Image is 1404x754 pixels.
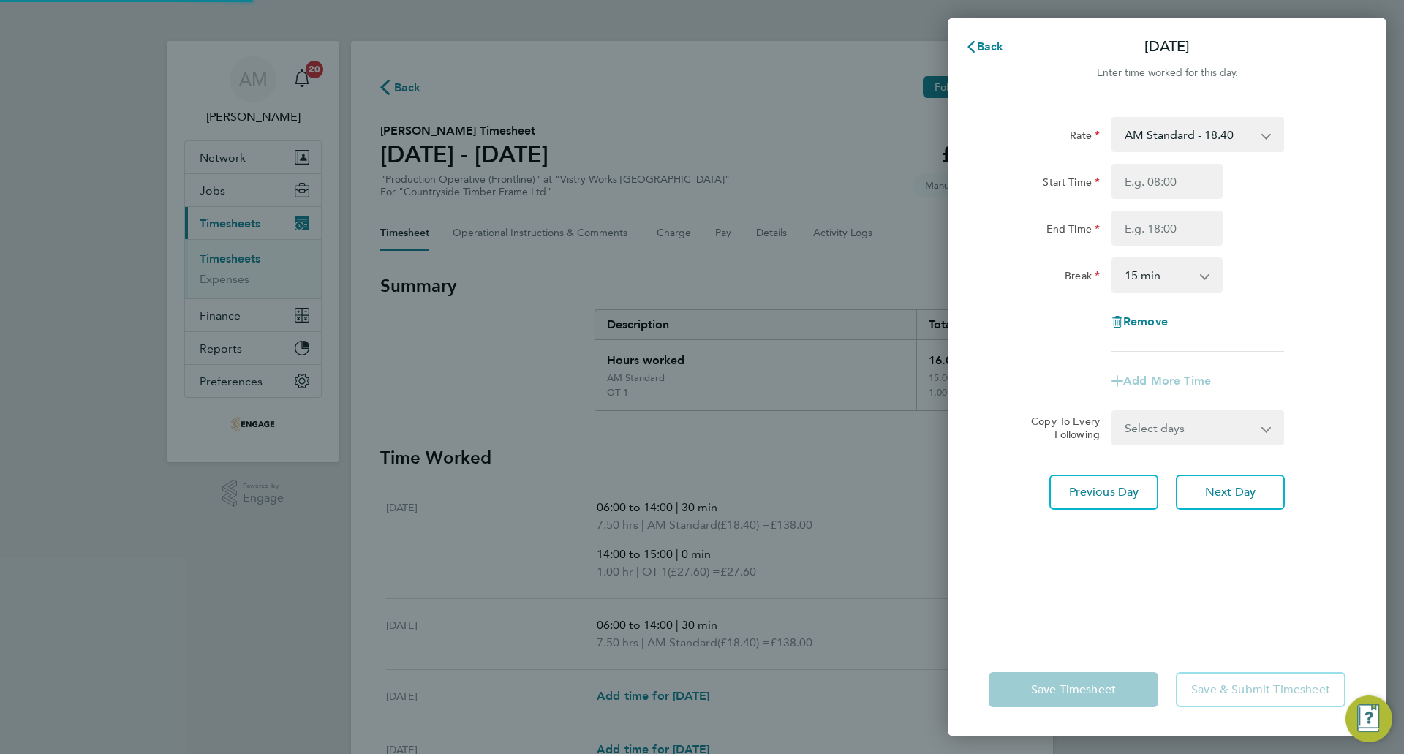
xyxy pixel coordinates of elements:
button: Engage Resource Center [1345,695,1392,742]
label: Start Time [1043,176,1100,193]
label: End Time [1046,222,1100,240]
input: E.g. 18:00 [1111,211,1223,246]
span: Remove [1123,314,1168,328]
label: Rate [1070,129,1100,146]
span: Next Day [1205,485,1256,499]
button: Back [951,32,1019,61]
p: [DATE] [1144,37,1190,57]
button: Next Day [1176,475,1285,510]
input: E.g. 08:00 [1111,164,1223,199]
label: Break [1065,269,1100,287]
button: Previous Day [1049,475,1158,510]
div: Enter time worked for this day. [948,64,1386,82]
span: Previous Day [1069,485,1139,499]
span: Back [977,39,1004,53]
label: Copy To Every Following [1019,415,1100,441]
button: Remove [1111,316,1168,328]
